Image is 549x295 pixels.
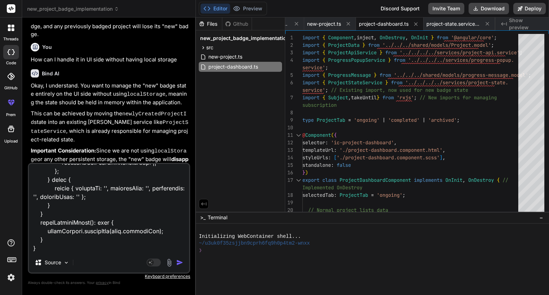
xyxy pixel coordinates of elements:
[328,72,371,78] span: ProgressMessage
[294,176,303,184] div: Click to collapse the range.
[322,177,337,183] span: class
[285,191,293,199] div: 18
[31,110,189,144] p: This can be achieved by moving the state into an existing [PERSON_NAME] service like , which is a...
[165,259,173,267] img: attachment
[377,94,380,101] span: }
[199,247,202,254] span: ❯
[285,79,293,86] div: 6
[357,34,374,41] span: inject
[408,57,514,63] span: '../../../../services/progress-popup.
[340,192,368,198] span: ProjectTab
[302,57,320,63] span: import
[302,184,362,191] span: Implemented OnDestroy
[5,271,17,284] img: settings
[445,177,463,183] span: OnInit
[348,94,351,101] span: ,
[302,79,320,86] span: import
[222,20,252,27] div: Github
[380,72,391,78] span: from
[394,139,397,146] span: ,
[4,138,18,144] label: Upload
[4,85,18,91] label: GitHub
[382,94,394,101] span: from
[328,57,385,63] span: ProgressPopupService
[28,279,190,286] p: Always double-check its answers. Your in Bind
[208,214,227,221] span: Terminal
[42,70,59,77] h6: Bind AI
[337,154,440,161] span: './project-dashboard.component.scss'
[322,72,325,78] span: {
[302,49,320,56] span: import
[331,139,394,146] span: 'ic-project-dashboard'
[337,162,351,168] span: false
[63,260,69,266] img: Pick Models
[285,41,293,49] div: 2
[388,57,391,63] span: }
[325,139,328,146] span: :
[3,36,19,42] label: threads
[28,274,190,279] p: Keyboard preferences
[302,132,305,138] span: @
[431,34,434,41] span: }
[31,56,189,64] p: How can I handle it in UI side without having local storage
[206,44,213,51] span: src
[302,64,325,71] span: service'
[328,94,348,101] span: Subject
[302,169,305,176] span: }
[302,94,320,101] span: import
[503,177,508,183] span: //
[96,280,109,285] span: privacy
[45,259,61,266] p: Source
[334,132,337,138] span: {
[380,34,405,41] span: OnDestroy
[302,102,337,108] span: subscription
[285,139,293,146] div: 12
[199,233,301,240] span: Initializing WebContainer shell...
[201,4,230,14] button: Editor
[354,34,357,41] span: ,
[285,169,293,176] div: 16
[457,117,460,123] span: ;
[305,169,308,176] span: )
[442,147,445,153] span: ,
[437,34,448,41] span: from
[308,207,388,213] span: // Normal project lists data
[302,34,320,41] span: import
[380,49,382,56] span: }
[426,20,480,27] span: project-state.service.ts
[385,79,388,86] span: }
[285,34,293,41] div: 1
[414,94,417,101] span: ;
[494,34,497,41] span: ;
[328,42,360,48] span: ProjectData
[302,177,320,183] span: export
[391,79,402,86] span: from
[376,3,424,14] div: Discord Support
[351,94,377,101] span: takeUntil
[400,49,520,56] span: '../../../../services/project-api.service'
[513,3,546,14] button: Deploy
[285,49,293,56] div: 3
[302,154,328,161] span: styleUrls
[442,154,445,161] span: ,
[302,42,320,48] span: import
[331,162,334,168] span: :
[382,117,385,123] span: |
[388,117,420,123] span: 'completed'
[377,192,402,198] span: 'ongoing'
[362,42,365,48] span: }
[317,117,345,123] span: ProjectTab
[127,91,165,97] code: localStorage
[42,44,52,51] h6: You
[302,117,314,123] span: type
[451,34,494,41] span: '@angular/core'
[199,240,310,247] span: ~/u3uk0f35zsjjbn9cprh6fq9h0p4tm2-wnxx
[322,79,325,86] span: {
[307,20,341,27] span: new-project.ts
[285,56,293,64] div: 4
[176,259,183,266] img: icon
[334,147,337,153] span: :
[328,79,382,86] span: ProjectStateService
[230,4,265,14] button: Preview
[468,177,494,183] span: OnDestroy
